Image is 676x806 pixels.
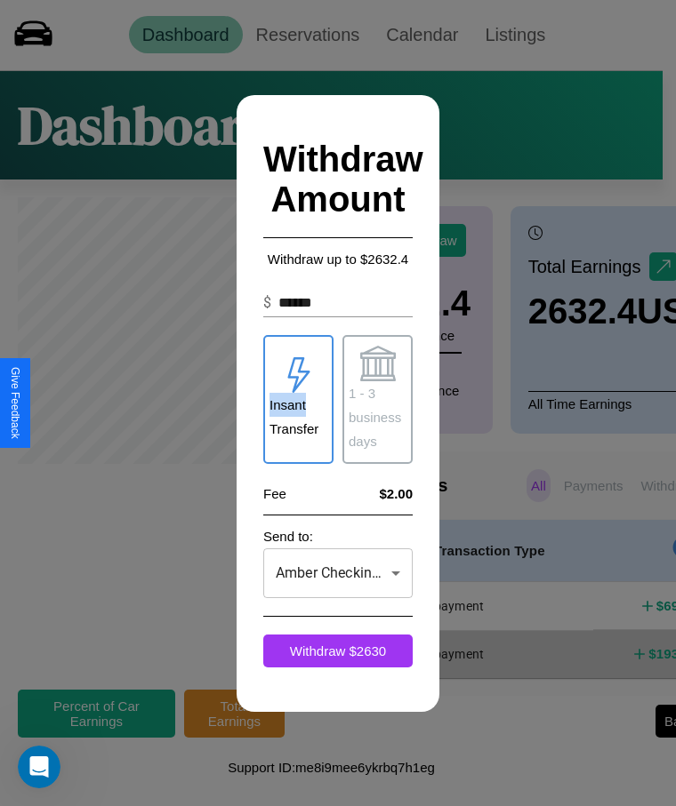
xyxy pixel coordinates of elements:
[379,486,413,501] h4: $2.00
[263,482,286,506] p: Fee
[263,247,413,271] p: Withdraw up to $ 2632.4
[18,746,60,788] iframe: Intercom live chat
[263,524,413,548] p: Send to:
[270,393,327,441] p: Insant Transfer
[263,122,413,238] h2: Withdraw Amount
[263,292,271,314] p: $
[9,367,21,439] div: Give Feedback
[349,381,406,453] p: 1 - 3 business days
[263,548,413,598] div: Amber Checkings
[263,634,413,667] button: Withdraw $2630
